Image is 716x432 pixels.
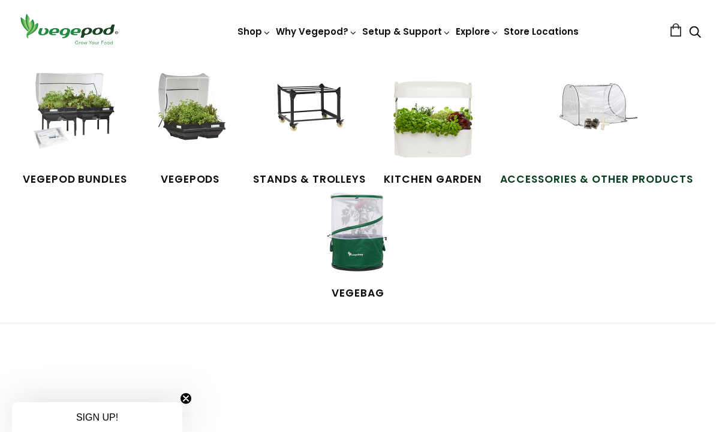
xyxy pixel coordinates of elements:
[145,172,235,188] span: Vegepods
[500,172,694,188] span: Accessories & Other Products
[15,12,123,46] img: Vegepod
[500,73,694,187] a: Accessories & Other Products
[362,25,451,38] a: Setup & Support
[384,172,482,188] span: Kitchen Garden
[388,73,478,163] img: Kitchen Garden
[313,187,403,277] img: VegeBag
[23,73,127,187] a: Vegepod Bundles
[12,402,182,432] div: SIGN UP!Close teaser
[276,25,357,38] a: Why Vegepod?
[145,73,235,187] a: Vegepods
[552,73,642,163] img: Accessories & Other Products
[180,392,192,404] button: Close teaser
[313,286,403,301] span: VegeBag
[253,73,366,187] a: Stands & Trolleys
[30,73,120,163] img: Vegepod Bundles
[253,172,366,188] span: Stands & Trolleys
[145,73,235,163] img: Raised Garden Kits
[313,187,403,301] a: VegeBag
[456,25,499,38] a: Explore
[237,25,271,71] a: Shop
[504,25,579,38] a: Store Locations
[76,412,118,422] span: SIGN UP!
[264,73,354,163] img: Stands & Trolleys
[384,73,482,187] a: Kitchen Garden
[689,27,701,40] a: Search
[23,172,127,188] span: Vegepod Bundles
